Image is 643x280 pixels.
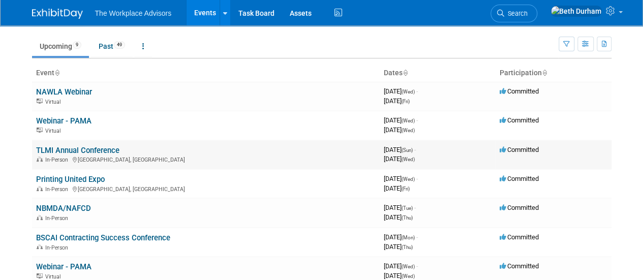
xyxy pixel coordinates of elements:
span: In-Person [45,215,71,222]
span: Committed [500,175,539,182]
span: Virtual [45,128,64,134]
span: [DATE] [384,213,413,221]
span: Committed [500,116,539,124]
img: Virtual Event [37,128,43,133]
th: Event [32,65,380,82]
span: Committed [500,204,539,211]
img: In-Person Event [37,244,43,250]
a: BSCAI Contracting Success Conference [36,233,170,242]
span: [DATE] [384,97,410,105]
span: [DATE] [384,204,416,211]
span: (Mon) [402,235,415,240]
span: [DATE] [384,262,418,270]
span: (Sun) [402,147,413,153]
span: Search [504,10,528,17]
span: [DATE] [384,184,410,192]
span: (Wed) [402,118,415,123]
span: [DATE] [384,243,413,251]
span: Committed [500,233,539,241]
span: (Wed) [402,273,415,279]
span: Virtual [45,99,64,105]
a: Webinar - PAMA [36,116,91,126]
img: Virtual Event [37,273,43,278]
a: NBMDA/NAFCD [36,204,91,213]
a: TLMI Annual Conference [36,146,119,155]
span: The Workplace Advisors [95,9,172,17]
img: Virtual Event [37,99,43,104]
th: Participation [496,65,611,82]
span: (Wed) [402,89,415,95]
span: In-Person [45,157,71,163]
span: - [414,146,416,153]
span: (Fri) [402,186,410,192]
span: Committed [500,87,539,95]
a: Sort by Participation Type [542,69,547,77]
img: In-Person Event [37,157,43,162]
span: [DATE] [384,87,418,95]
th: Dates [380,65,496,82]
span: - [416,262,418,270]
span: (Tue) [402,205,413,211]
span: - [416,87,418,95]
img: In-Person Event [37,215,43,220]
span: Virtual [45,273,64,280]
span: [DATE] [384,272,415,279]
span: In-Person [45,244,71,251]
a: Search [491,5,537,22]
span: (Wed) [402,264,415,269]
div: [GEOGRAPHIC_DATA], [GEOGRAPHIC_DATA] [36,184,376,193]
a: Sort by Event Name [54,69,59,77]
span: - [416,233,418,241]
span: (Wed) [402,157,415,162]
img: ExhibitDay [32,9,83,19]
img: In-Person Event [37,186,43,191]
span: (Thu) [402,215,413,221]
div: [GEOGRAPHIC_DATA], [GEOGRAPHIC_DATA] [36,155,376,163]
a: NAWLA Webinar [36,87,92,97]
span: - [414,204,416,211]
span: - [416,175,418,182]
a: Printing United Expo [36,175,105,184]
a: Upcoming9 [32,37,89,56]
span: (Wed) [402,176,415,182]
span: [DATE] [384,155,415,163]
span: (Fri) [402,99,410,104]
span: 49 [114,41,125,49]
span: [DATE] [384,126,415,134]
a: Webinar - PAMA [36,262,91,271]
span: [DATE] [384,146,416,153]
span: - [416,116,418,124]
span: [DATE] [384,175,418,182]
span: (Wed) [402,128,415,133]
span: 9 [73,41,81,49]
a: Sort by Start Date [403,69,408,77]
a: Past49 [91,37,133,56]
span: (Thu) [402,244,413,250]
span: Committed [500,262,539,270]
span: [DATE] [384,116,418,124]
img: Beth Durham [550,6,602,17]
span: [DATE] [384,233,418,241]
span: Committed [500,146,539,153]
span: In-Person [45,186,71,193]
